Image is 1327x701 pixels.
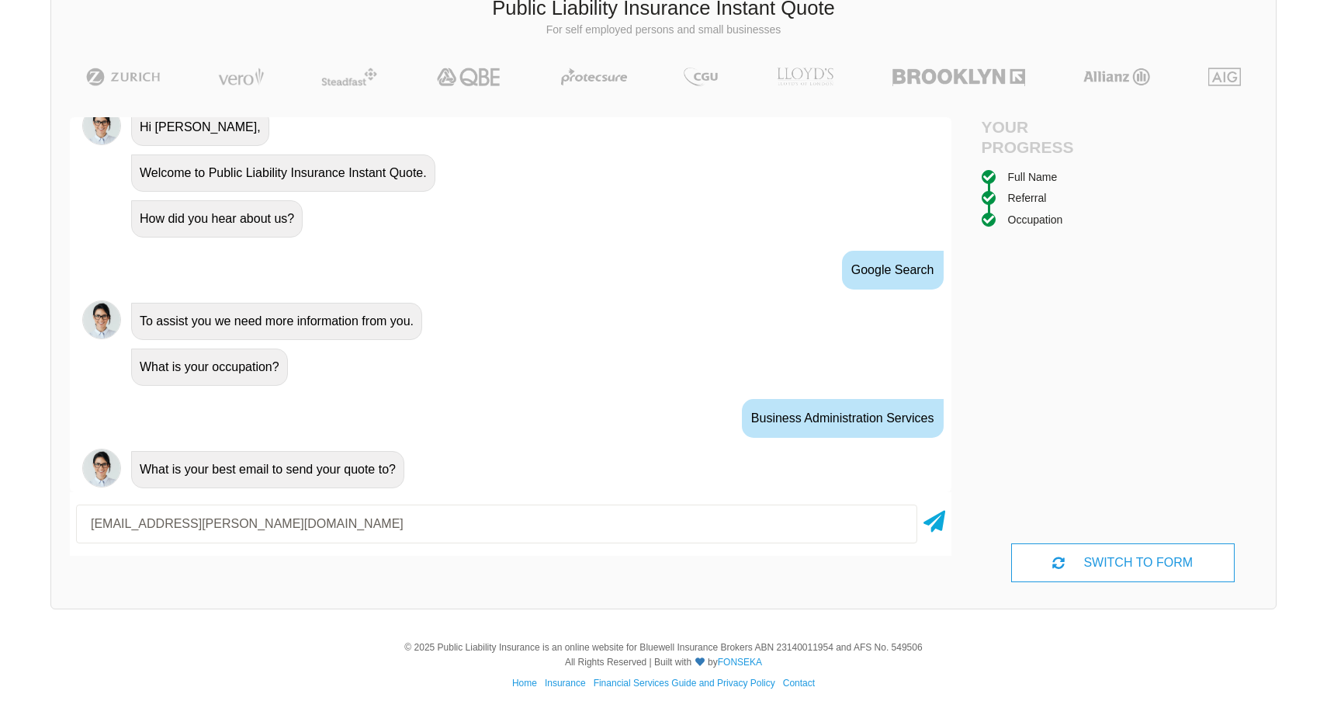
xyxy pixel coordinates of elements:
[1008,168,1058,186] div: Full Name
[982,117,1123,156] h4: Your Progress
[428,68,511,86] img: QBE | Public Liability Insurance
[594,678,775,689] a: Financial Services Guide and Privacy Policy
[742,399,944,438] div: Business Administration services
[131,109,269,146] div: Hi [PERSON_NAME],
[886,68,1031,86] img: Brooklyn | Public Liability Insurance
[131,451,404,488] div: What is your best email to send your quote to?
[315,68,383,86] img: Steadfast | Public Liability Insurance
[82,300,121,339] img: Chatbot | PLI
[79,68,167,86] img: Zurich | Public Liability Insurance
[718,657,762,668] a: FONSEKA
[1202,68,1248,86] img: AIG | Public Liability Insurance
[131,349,288,386] div: What is your occupation?
[677,68,724,86] img: CGU | Public Liability Insurance
[131,200,303,238] div: How did you hear about us?
[545,678,586,689] a: Insurance
[783,678,815,689] a: Contact
[1011,543,1235,582] div: SWITCH TO FORM
[1076,68,1158,86] img: Allianz | Public Liability Insurance
[768,68,843,86] img: LLOYD's | Public Liability Insurance
[211,68,271,86] img: Vero | Public Liability Insurance
[131,303,422,340] div: To assist you we need more information from you.
[131,154,435,192] div: Welcome to Public Liability Insurance Instant Quote.
[1008,211,1063,228] div: Occupation
[76,505,917,543] input: Your email
[82,106,121,145] img: Chatbot | PLI
[63,23,1264,38] p: For self employed persons and small businesses
[512,678,537,689] a: Home
[555,68,633,86] img: Protecsure | Public Liability Insurance
[842,251,944,290] div: Google Search
[82,449,121,488] img: Chatbot | PLI
[1008,189,1047,206] div: Referral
